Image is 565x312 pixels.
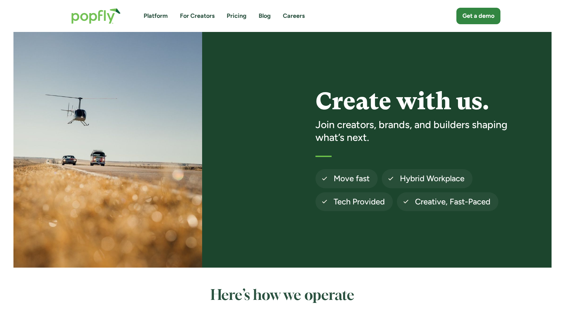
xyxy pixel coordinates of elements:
h2: Here’s how we operate [105,288,460,304]
a: home [65,1,127,31]
div: Get a demo [462,12,494,20]
a: Get a demo [456,8,500,24]
a: Careers [283,12,305,20]
h1: Create with us. [315,88,519,114]
a: Blog [259,12,271,20]
h4: Tech Provided [334,196,385,207]
a: For Creators [180,12,215,20]
h3: Join creators, brands, and builders shaping what’s next. [315,118,519,144]
a: Platform [144,12,168,20]
h4: Creative, Fast-Paced [415,196,490,207]
h4: Hybrid Workplace [400,173,464,184]
a: Pricing [227,12,247,20]
h4: Move fast [334,173,370,184]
